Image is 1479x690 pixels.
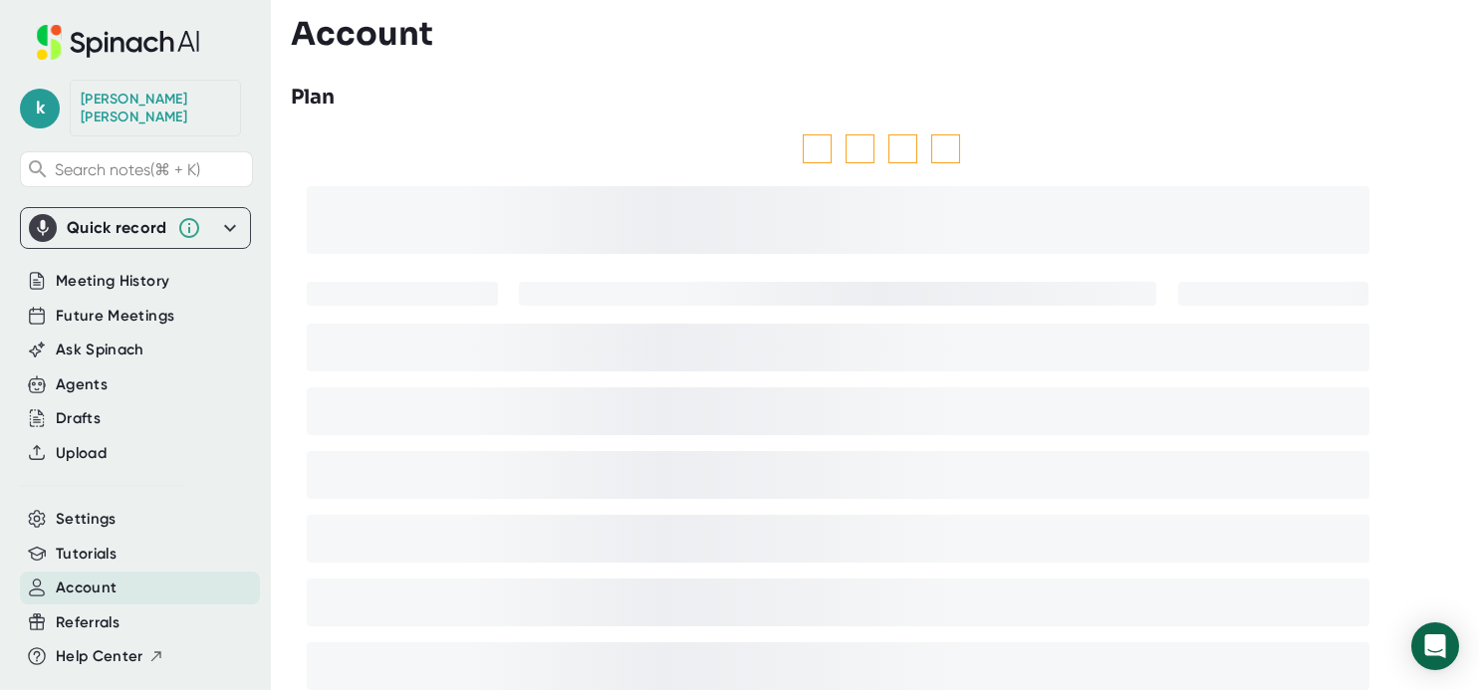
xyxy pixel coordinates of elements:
span: k [20,89,60,128]
button: Settings [56,508,117,531]
h3: Account [291,15,433,53]
button: Meeting History [56,270,169,293]
span: Help Center [56,645,143,668]
button: Tutorials [56,543,117,566]
button: Upload [56,442,107,465]
button: Ask Spinach [56,339,144,361]
button: Drafts [56,407,101,430]
h3: Plan [291,83,335,113]
button: Agents [56,373,108,396]
button: Account [56,576,117,599]
div: Kim Dickerman [81,91,230,125]
button: Referrals [56,611,120,634]
span: Search notes (⌘ + K) [55,160,200,179]
button: Future Meetings [56,305,174,328]
div: Quick record [67,218,167,238]
div: Quick record [29,208,242,248]
button: Help Center [56,645,164,668]
div: Open Intercom Messenger [1411,622,1459,670]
